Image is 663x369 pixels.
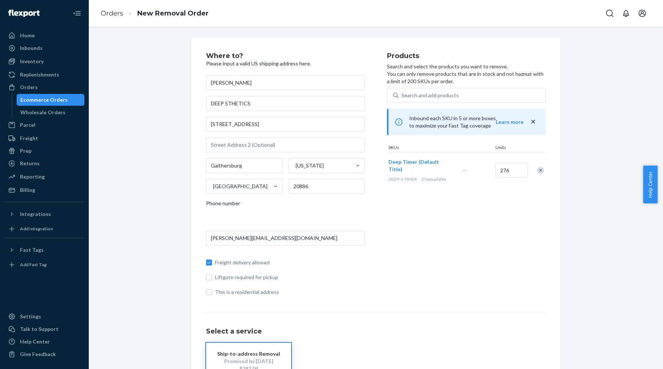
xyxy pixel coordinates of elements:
div: [GEOGRAPHIC_DATA] [213,183,267,190]
input: City [206,158,283,173]
button: Open notifications [619,6,633,21]
h2: Products [387,53,546,60]
button: close [529,118,537,126]
input: Email (Required) [206,231,365,246]
div: Returns [20,160,40,167]
a: Add Fast Tag [4,259,84,271]
a: Reporting [4,171,84,183]
div: Promised by [DATE] [217,358,280,365]
img: Flexport logo [8,10,40,17]
button: Fast Tags [4,244,84,256]
div: Integrations [20,210,51,218]
button: Learn more [496,118,524,126]
input: Quantity [495,163,528,177]
div: Fast Tags [20,246,44,254]
a: Replenishments [4,69,84,81]
div: Add Integration [20,226,53,232]
div: Search and add products [401,92,459,99]
button: Open Search Box [602,6,617,21]
a: Add Integration [4,223,84,235]
span: Freight delivery allowed [215,259,365,266]
h2: Where to? [206,53,365,60]
div: Help Center [20,338,50,345]
a: Orders [101,9,123,17]
div: Home [20,32,35,39]
p: Please input a valid US shipping address here. [206,60,365,67]
input: This is a residential address [206,289,212,295]
button: Help Center [643,166,657,203]
a: Settings [4,311,84,322]
div: Inventory [20,58,44,65]
a: Inbounds [4,42,84,54]
div: Remove Item [537,167,544,174]
div: Wholesale Orders [20,109,65,116]
div: Give Feedback [20,351,56,358]
span: This is a residential address [215,288,365,296]
span: Deep Timer (Default Title) [388,159,439,172]
a: Billing [4,184,84,196]
input: Street Address [206,117,365,132]
div: Reporting [20,173,45,180]
div: Prep [20,147,31,155]
div: Units [494,144,527,152]
div: Add Fast Tag [20,261,47,268]
div: Replenishments [20,71,59,78]
input: Street Address 2 (Optional) [206,138,365,152]
a: Returns [4,158,84,169]
a: Orders [4,81,84,93]
div: Settings [20,313,41,320]
div: [US_STATE] [296,162,324,169]
div: Talk to Support [20,325,58,333]
button: Deep Timer (Default Title) [388,158,453,173]
a: Parcel [4,119,84,131]
input: Company Name [206,96,365,111]
div: Parcel [20,121,36,129]
div: Freight [20,135,38,142]
span: Liftgate required for pickup [215,274,365,281]
button: Open account menu [635,6,650,21]
a: Inventory [4,55,84,67]
input: [GEOGRAPHIC_DATA] [212,183,213,190]
div: Inbound each SKU in 5 or more boxes to maximize your Fast Tag coverage [387,109,546,135]
div: SKUs [387,144,494,152]
p: Search and select the products you want to remove. You can only remove products that are in stock... [387,63,546,85]
span: — [462,167,467,173]
a: Wholesale Orders [17,106,85,118]
a: Prep [4,145,84,157]
button: Integrations [4,208,84,220]
a: Home [4,30,84,41]
input: First & Last Name [206,75,365,90]
a: New Removal Order [137,9,209,17]
button: Close Navigation [70,6,84,21]
a: Freight [4,132,84,144]
input: ZIP Code [289,179,365,194]
span: Phone number [206,200,240,210]
span: DEEP-S-TIMER [388,176,417,182]
div: Ecommerce Orders [20,96,68,104]
a: Ecommerce Orders [17,94,85,106]
div: Billing [20,186,35,194]
div: Inbounds [20,44,43,52]
div: Orders [20,84,38,91]
input: [US_STATE] [295,162,296,169]
div: Ship-to-address Removal [217,350,280,358]
input: Liftgate required for pickup [206,274,212,280]
span: 276 available [421,176,446,182]
ol: breadcrumbs [95,3,215,24]
button: Give Feedback [4,348,84,360]
input: Freight delivery allowed [206,260,212,265]
a: Talk to Support [4,323,84,335]
a: Help Center [4,336,84,348]
h1: Select a service [206,328,546,335]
